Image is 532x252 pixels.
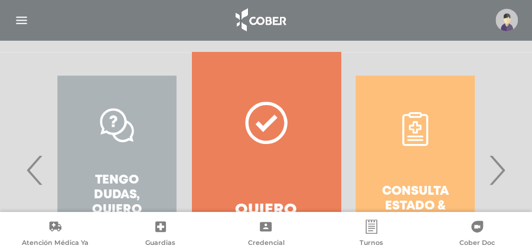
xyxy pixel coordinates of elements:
[247,238,284,249] span: Credencial
[485,138,508,202] span: Next
[229,6,291,34] img: logo_cober_home-white.png
[24,138,47,202] span: Previous
[459,238,495,249] span: Cober Doc
[108,220,214,250] a: Guardias
[360,238,383,249] span: Turnos
[424,220,530,250] a: Cober Doc
[14,13,29,28] img: Cober_menu-lines-white.svg
[145,238,175,249] span: Guardias
[495,9,518,31] img: profile-placeholder.svg
[2,220,108,250] a: Atención Médica Ya
[213,201,319,238] h4: Quiero autorizar
[213,220,319,250] a: Credencial
[319,220,425,250] a: Turnos
[22,238,89,249] span: Atención Médica Ya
